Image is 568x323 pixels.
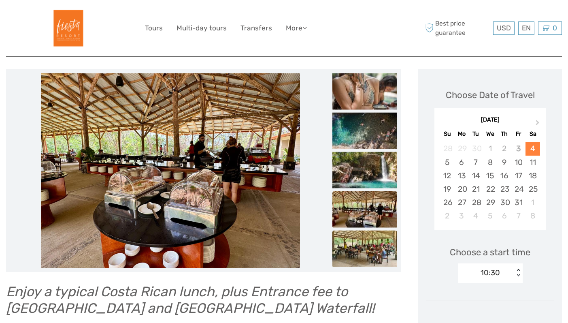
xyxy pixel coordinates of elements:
div: Choose Friday, October 31st, 2025 [511,196,525,209]
img: 8346a9d7c76d41dab4055596dc5e00d2_slider_thumbnail.jpg [332,231,397,267]
img: 5bbe654d71324805abbe6b3e8b27e709_slider_thumbnail.jpg [332,73,397,110]
div: Choose Thursday, October 9th, 2025 [497,156,511,169]
div: Choose Tuesday, October 28th, 2025 [469,196,483,209]
div: Choose Saturday, October 11th, 2025 [525,156,540,169]
div: Sa [525,128,540,139]
div: Choose Saturday, October 25th, 2025 [525,182,540,196]
div: 10:30 [481,267,500,278]
div: Choose Monday, October 6th, 2025 [455,156,469,169]
div: Mo [455,128,469,139]
div: Th [497,128,511,139]
span: 0 [551,24,558,32]
div: Not available Wednesday, October 1st, 2025 [483,142,497,155]
div: Choose Friday, October 24th, 2025 [511,182,525,196]
div: Choose Saturday, October 18th, 2025 [525,169,540,182]
img: Fiesta Resort [45,6,89,50]
span: Choose a start time [450,246,530,259]
div: Choose Tuesday, October 14th, 2025 [469,169,483,182]
div: Su [440,128,454,139]
div: Not available Sunday, September 28th, 2025 [440,142,454,155]
div: Choose Tuesday, October 7th, 2025 [469,156,483,169]
div: We [483,128,497,139]
span: USD [497,24,511,32]
img: 3b460fbbd48a45058f83d3551fa0d96c_slider_thumbnail.jpg [332,191,397,228]
div: Choose Thursday, October 23rd, 2025 [497,182,511,196]
div: Choose Saturday, October 4th, 2025 [525,142,540,155]
div: Choose Date of Travel [446,89,535,101]
div: Choose Thursday, October 30th, 2025 [497,196,511,209]
div: [DATE] [434,116,546,124]
div: Not available Friday, October 3rd, 2025 [511,142,525,155]
div: Choose Sunday, October 12th, 2025 [440,169,454,182]
div: Choose Saturday, November 1st, 2025 [525,196,540,209]
div: Choose Monday, October 13th, 2025 [455,169,469,182]
div: Choose Friday, October 17th, 2025 [511,169,525,182]
div: Choose Sunday, October 5th, 2025 [440,156,454,169]
div: Choose Wednesday, October 29th, 2025 [483,196,497,209]
em: Enjoy a typical Costa Rican lunch, plus Entrance fee to [GEOGRAPHIC_DATA] and [GEOGRAPHIC_DATA] W... [6,283,374,316]
a: More [286,22,307,34]
div: Choose Monday, October 20th, 2025 [455,182,469,196]
div: Choose Tuesday, November 4th, 2025 [469,209,483,222]
div: Not available Monday, September 29th, 2025 [455,142,469,155]
div: Choose Monday, October 27th, 2025 [455,196,469,209]
div: Choose Wednesday, November 5th, 2025 [483,209,497,222]
div: Choose Friday, November 7th, 2025 [511,209,525,222]
img: a02187a6fd72463784a0ad1087284db6_slider_thumbnail.jpg [332,113,397,149]
a: Transfers [240,22,272,34]
div: Not available Thursday, October 2nd, 2025 [497,142,511,155]
a: Tours [145,22,163,34]
div: Choose Friday, October 10th, 2025 [511,156,525,169]
div: Choose Tuesday, October 21st, 2025 [469,182,483,196]
button: Next Month [532,118,545,131]
div: Tu [469,128,483,139]
div: Choose Wednesday, October 15th, 2025 [483,169,497,182]
div: Choose Monday, November 3rd, 2025 [455,209,469,222]
div: Choose Sunday, October 19th, 2025 [440,182,454,196]
div: Choose Sunday, November 2nd, 2025 [440,209,454,222]
img: 3b460fbbd48a45058f83d3551fa0d96c_main_slider.jpg [41,73,300,268]
span: Best price guarantee [423,19,491,37]
div: Choose Wednesday, October 22nd, 2025 [483,182,497,196]
a: Multi-day tours [177,22,227,34]
img: b03f25baa3324dfea7667fbf0fba9cc2_slider_thumbnail.jpg [332,152,397,188]
div: Choose Thursday, November 6th, 2025 [497,209,511,222]
div: Not available Tuesday, September 30th, 2025 [469,142,483,155]
p: We're away right now. Please check back later! [11,14,91,21]
div: EN [518,21,534,35]
div: month 2025-10 [437,142,543,222]
div: < > [515,269,521,277]
div: Choose Thursday, October 16th, 2025 [497,169,511,182]
div: Choose Saturday, November 8th, 2025 [525,209,540,222]
div: Choose Wednesday, October 8th, 2025 [483,156,497,169]
div: Choose Sunday, October 26th, 2025 [440,196,454,209]
div: Fr [511,128,525,139]
button: Open LiveChat chat widget [93,13,103,22]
